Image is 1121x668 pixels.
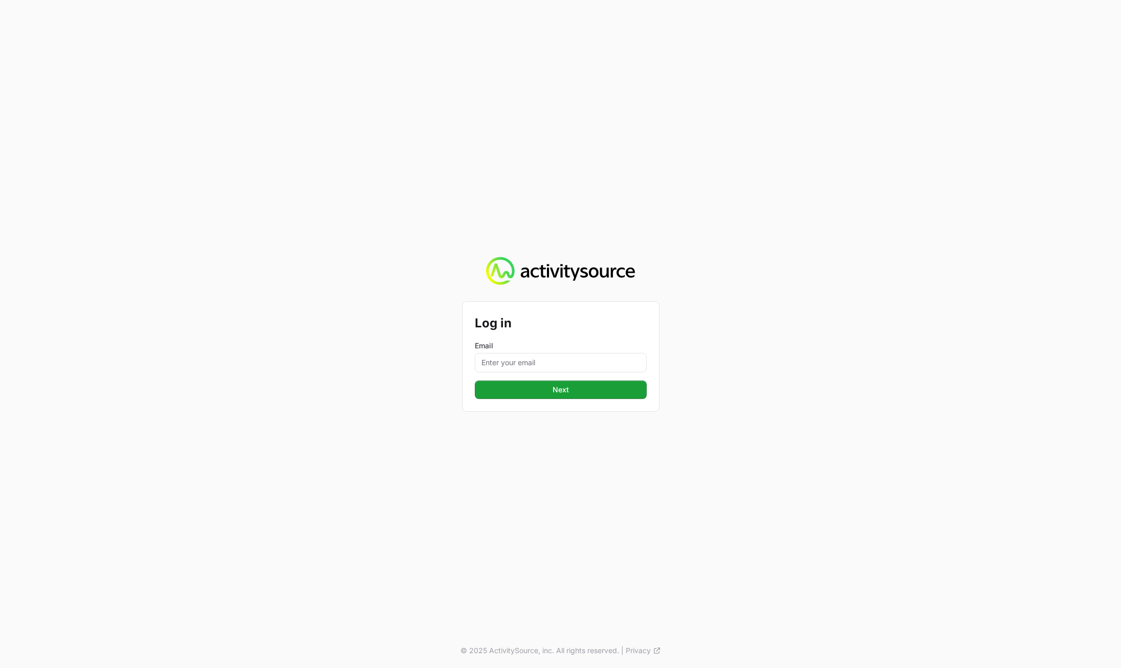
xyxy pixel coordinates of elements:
[475,314,647,332] h2: Log in
[475,381,647,399] button: Next
[475,341,647,351] label: Email
[481,384,641,396] span: Next
[486,257,635,285] img: Activity Source
[475,353,647,372] input: Enter your email
[460,645,619,656] p: © 2025 ActivitySource, inc. All rights reserved.
[626,645,661,656] a: Privacy
[621,645,624,656] span: |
